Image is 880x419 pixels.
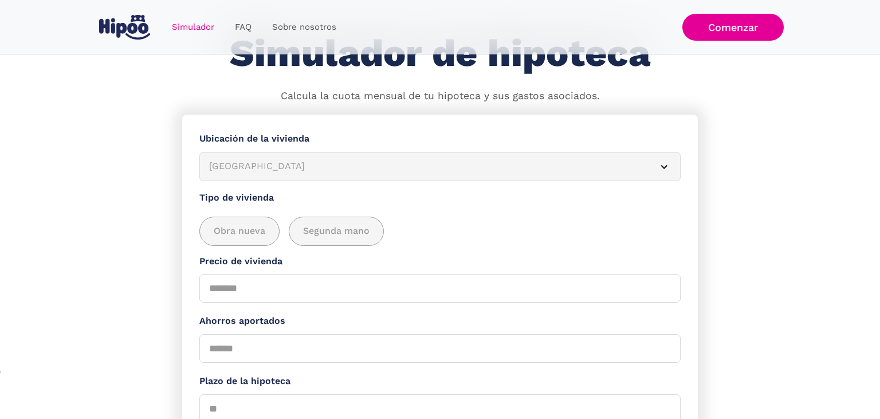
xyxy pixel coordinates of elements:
[214,224,265,238] span: Obra nueva
[162,16,225,38] a: Simulador
[96,10,152,44] a: home
[303,224,370,238] span: Segunda mano
[199,217,681,246] div: add_description_here
[199,374,681,389] label: Plazo de la hipoteca
[199,254,681,269] label: Precio de vivienda
[682,14,784,41] a: Comenzar
[209,159,643,174] div: [GEOGRAPHIC_DATA]
[262,16,347,38] a: Sobre nosotros
[199,132,681,146] label: Ubicación de la vivienda
[281,89,600,104] p: Calcula la cuota mensual de tu hipoteca y sus gastos asociados.
[199,314,681,328] label: Ahorros aportados
[199,152,681,181] article: [GEOGRAPHIC_DATA]
[199,191,681,205] label: Tipo de vivienda
[230,33,650,75] h1: Simulador de hipoteca
[225,16,262,38] a: FAQ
